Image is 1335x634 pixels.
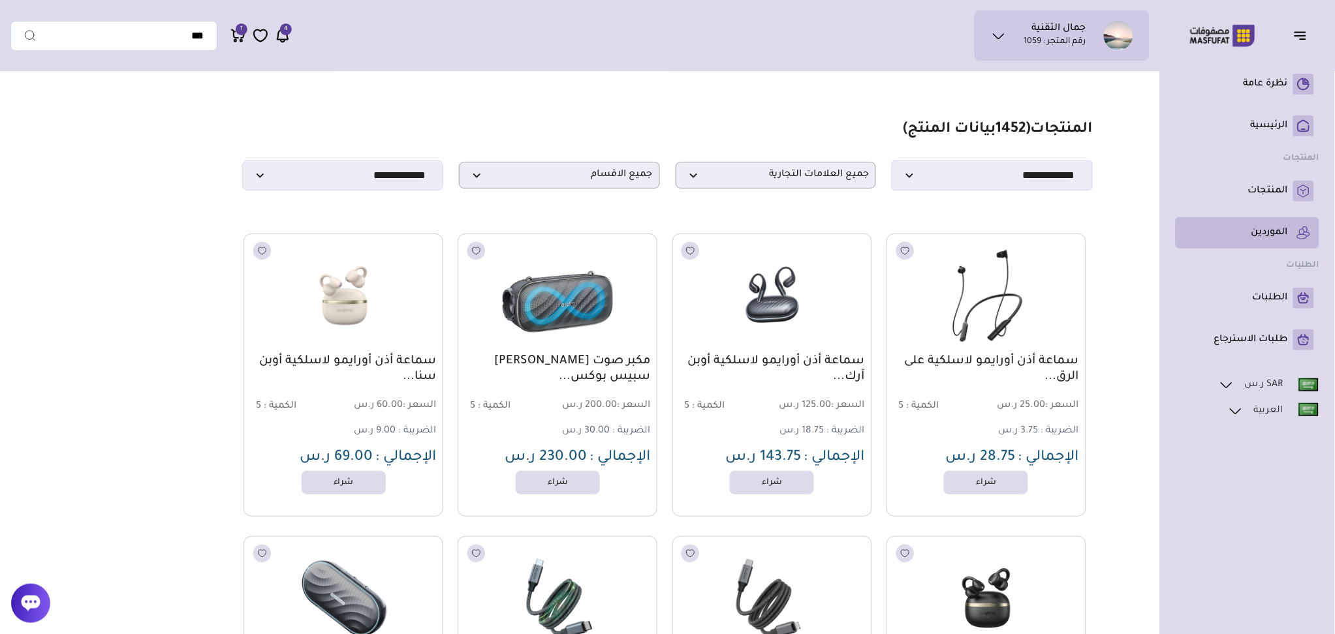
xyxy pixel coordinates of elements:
[562,426,610,436] span: 30.00 ر.س
[251,241,435,350] img: 20250910151406478685.png
[1214,333,1288,346] p: طلبات الاسترجاع
[1181,23,1264,48] img: Logo
[894,354,1079,385] a: سماعة أذن أورايمو لاسلكية على الرق...
[1018,450,1079,466] span: الإجمالي :
[302,471,386,494] a: شراء
[1251,119,1288,132] p: الرئيسية
[944,471,1028,494] a: شراء
[1248,185,1288,198] p: المنتجات
[988,400,1079,412] span: 25.00 ر.س
[354,426,396,436] span: 9.00 ر.س
[827,426,865,436] span: الضريبة :
[1032,23,1086,36] h1: جمال التقنية
[899,401,904,412] span: 5
[478,401,510,412] span: الكمية :
[894,241,1078,350] img: 20250910151428602614.png
[300,450,373,466] span: 69.00 ر.س
[1181,115,1314,136] a: الرئيسية
[680,354,865,385] a: سماعة أذن أورايمو لاسلكية أوبن آرك...
[1181,222,1314,243] a: الموردين
[683,169,870,181] span: جميع العلامات التجارية
[999,426,1039,436] span: 3.75 ر.س
[398,426,436,436] span: الضريبة :
[240,23,243,35] span: 1
[230,27,246,44] a: 1
[685,401,690,412] span: 5
[465,241,650,350] img: 2025-09-10-68c1aa3f1323b.png
[516,471,600,494] a: شراء
[903,121,1093,140] h1: المنتجات
[1046,400,1079,411] span: السعر :
[1287,261,1319,270] strong: الطلبات
[1104,21,1133,50] img: جمال التقنية
[1181,74,1314,95] a: نظرة عامة
[466,169,653,181] span: جميع الاقسام
[780,426,825,436] span: 18.75 ر.س
[676,162,877,189] p: جميع العلامات التجارية
[403,400,436,411] span: السعر :
[465,354,650,385] a: مكبر صوت [PERSON_NAME] سبيس بوكس...
[1251,226,1288,239] p: الموردين
[1024,36,1086,49] p: رقم المتجر : 1059
[726,450,802,466] span: 143.75 ر.س
[1041,426,1079,436] span: الضريبة :
[1218,376,1319,393] a: SAR ر.س
[1227,402,1319,419] a: العربية
[1253,292,1288,305] p: الطلبات
[375,450,436,466] span: الإجمالي :
[275,27,291,44] a: 4
[693,401,725,412] span: الكمية :
[459,162,660,189] p: جميع الاقسام
[903,122,1031,138] span: ( بيانات المنتج)
[284,23,288,35] span: 4
[907,401,939,412] span: الكمية :
[996,122,1026,138] span: 1452
[264,401,296,412] span: الكمية :
[730,471,814,494] a: شراء
[1181,329,1314,350] a: طلبات الاسترجاع
[774,400,865,412] span: 125.00 ر.س
[251,354,436,385] a: سماعة أذن أورايمو لاسلكية أوبن سنا...
[1181,181,1314,202] a: المنتجات
[1283,154,1319,163] strong: المنتجات
[617,400,650,411] span: السعر :
[804,450,865,466] span: الإجمالي :
[589,450,650,466] span: الإجمالي :
[1181,288,1314,309] a: الطلبات
[1244,78,1288,91] p: نظرة عامة
[559,400,651,412] span: 200.00 ر.س
[680,241,864,350] img: 20250910151422978062.png
[612,426,650,436] span: الضريبة :
[832,400,865,411] span: السعر :
[505,450,587,466] span: 230.00 ر.س
[256,401,261,412] span: 5
[345,400,436,412] span: 60.00 ر.س
[470,401,475,412] span: 5
[1299,378,1319,391] img: Eng
[946,450,1016,466] span: 28.75 ر.س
